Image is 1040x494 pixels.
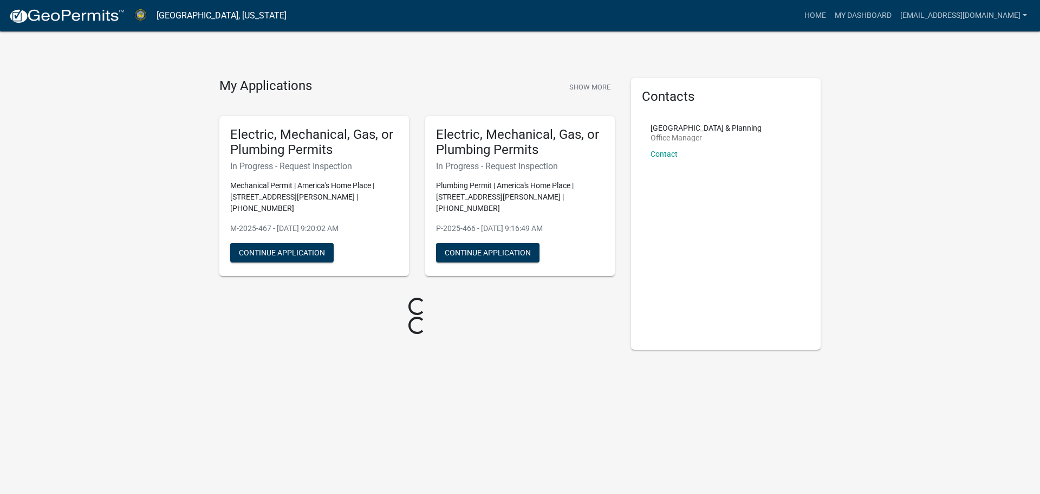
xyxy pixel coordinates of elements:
[800,5,830,26] a: Home
[896,5,1031,26] a: [EMAIL_ADDRESS][DOMAIN_NAME]
[436,180,604,214] p: Plumbing Permit | America's Home Place | [STREET_ADDRESS][PERSON_NAME] | [PHONE_NUMBER]
[436,161,604,171] h6: In Progress - Request Inspection
[651,124,762,132] p: [GEOGRAPHIC_DATA] & Planning
[230,243,334,262] button: Continue Application
[436,243,539,262] button: Continue Application
[230,180,398,214] p: Mechanical Permit | America's Home Place | [STREET_ADDRESS][PERSON_NAME] | [PHONE_NUMBER]
[436,127,604,158] h5: Electric, Mechanical, Gas, or Plumbing Permits
[642,89,810,105] h5: Contacts
[651,150,678,158] a: Contact
[230,223,398,234] p: M-2025-467 - [DATE] 9:20:02 AM
[219,78,312,94] h4: My Applications
[651,134,762,142] p: Office Manager
[157,7,287,25] a: [GEOGRAPHIC_DATA], [US_STATE]
[830,5,896,26] a: My Dashboard
[230,127,398,158] h5: Electric, Mechanical, Gas, or Plumbing Permits
[133,8,148,23] img: Abbeville County, South Carolina
[436,223,604,234] p: P-2025-466 - [DATE] 9:16:49 AM
[230,161,398,171] h6: In Progress - Request Inspection
[565,78,615,96] button: Show More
